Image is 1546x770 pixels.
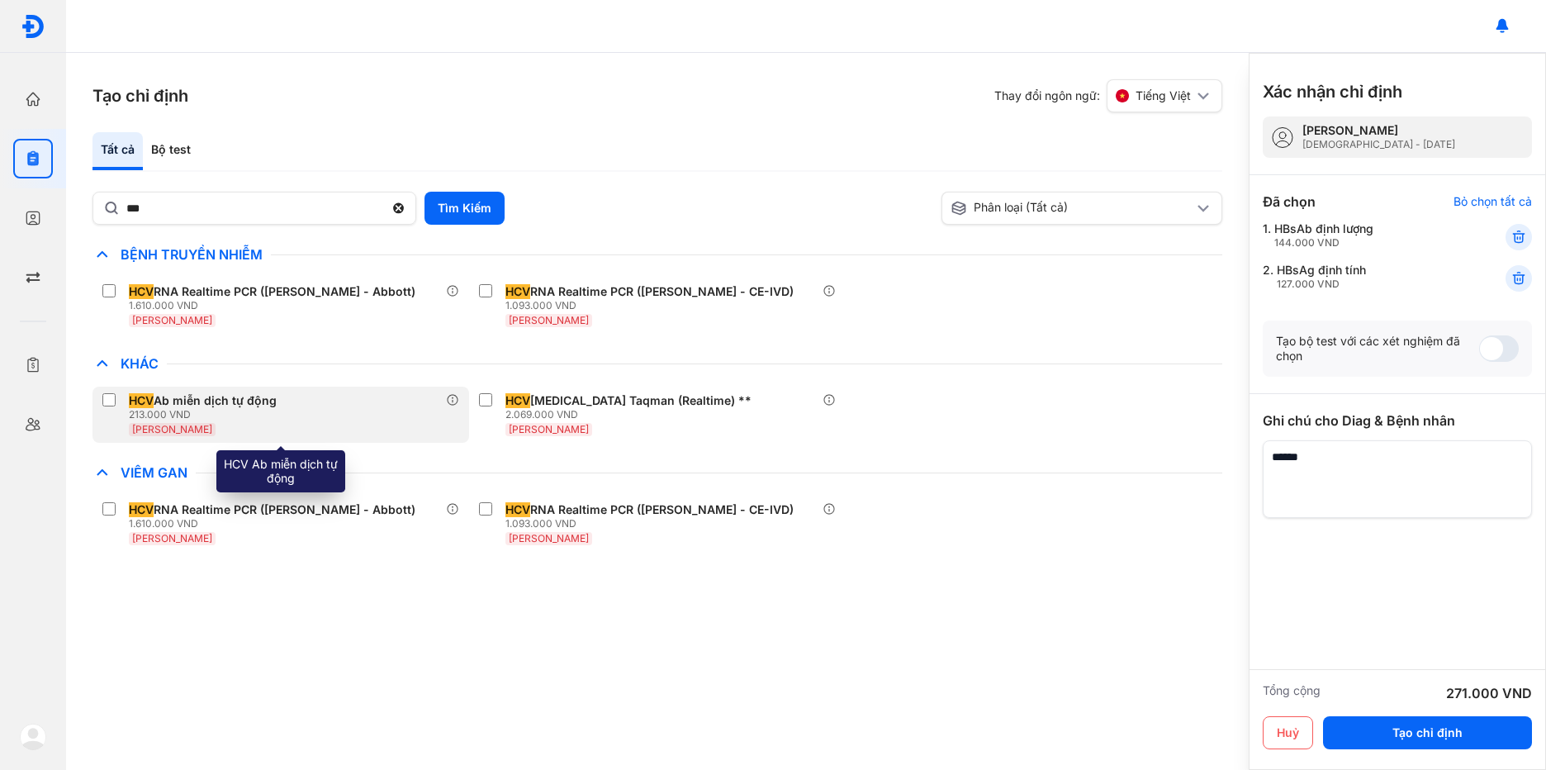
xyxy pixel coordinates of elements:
div: [DEMOGRAPHIC_DATA] - [DATE] [1302,138,1455,151]
div: HBsAg định tính [1277,263,1366,291]
div: 1.610.000 VND [129,517,422,530]
div: Tổng cộng [1263,683,1321,703]
div: Phân loại (Tất cả) [951,200,1193,216]
div: 1. [1263,221,1465,250]
span: Viêm Gan [112,464,196,481]
button: Tìm Kiếm [424,192,505,225]
div: 2. [1263,263,1465,291]
div: Thay đổi ngôn ngữ: [994,79,1222,112]
div: 271.000 VND [1446,683,1532,703]
div: 1.610.000 VND [129,299,422,312]
div: 1.093.000 VND [505,517,800,530]
h3: Xác nhận chỉ định [1263,80,1402,103]
div: RNA Realtime PCR ([PERSON_NAME] - CE-IVD) [505,502,794,517]
span: Bệnh Truyền Nhiễm [112,246,271,263]
span: [PERSON_NAME] [132,314,212,326]
div: [PERSON_NAME] [1302,123,1455,138]
div: 213.000 VND [129,408,283,421]
div: Đã chọn [1263,192,1316,212]
span: Khác [112,355,167,372]
span: [PERSON_NAME] [132,423,212,435]
span: Tiếng Việt [1136,88,1191,103]
div: 144.000 VND [1274,236,1373,250]
span: HCV [129,393,154,408]
span: HCV [129,502,154,517]
img: logo [21,14,45,39]
span: [PERSON_NAME] [509,314,589,326]
div: HBsAb định lượng [1274,221,1373,250]
span: [PERSON_NAME] [132,532,212,544]
span: [PERSON_NAME] [509,423,589,435]
div: Ghi chú cho Diag & Bệnh nhân [1263,411,1532,430]
div: Bỏ chọn tất cả [1454,194,1532,209]
div: 1.093.000 VND [505,299,800,312]
span: HCV [129,284,154,299]
button: Huỷ [1263,716,1313,749]
h3: Tạo chỉ định [92,84,188,107]
div: RNA Realtime PCR ([PERSON_NAME] - CE-IVD) [505,284,794,299]
div: [MEDICAL_DATA] Taqman (Realtime) ** [505,393,752,408]
img: logo [20,724,46,750]
div: RNA Realtime PCR ([PERSON_NAME] - Abbott) [129,502,415,517]
div: RNA Realtime PCR ([PERSON_NAME] - Abbott) [129,284,415,299]
div: Ab miễn dịch tự động [129,393,277,408]
div: 2.069.000 VND [505,408,758,421]
button: Tạo chỉ định [1323,716,1532,749]
div: Tạo bộ test với các xét nghiệm đã chọn [1276,334,1479,364]
div: Bộ test [143,132,199,170]
div: Tất cả [92,132,143,170]
span: HCV [505,284,530,299]
span: [PERSON_NAME] [509,532,589,544]
div: 127.000 VND [1277,278,1366,291]
span: HCV [505,502,530,517]
span: HCV [505,393,530,408]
